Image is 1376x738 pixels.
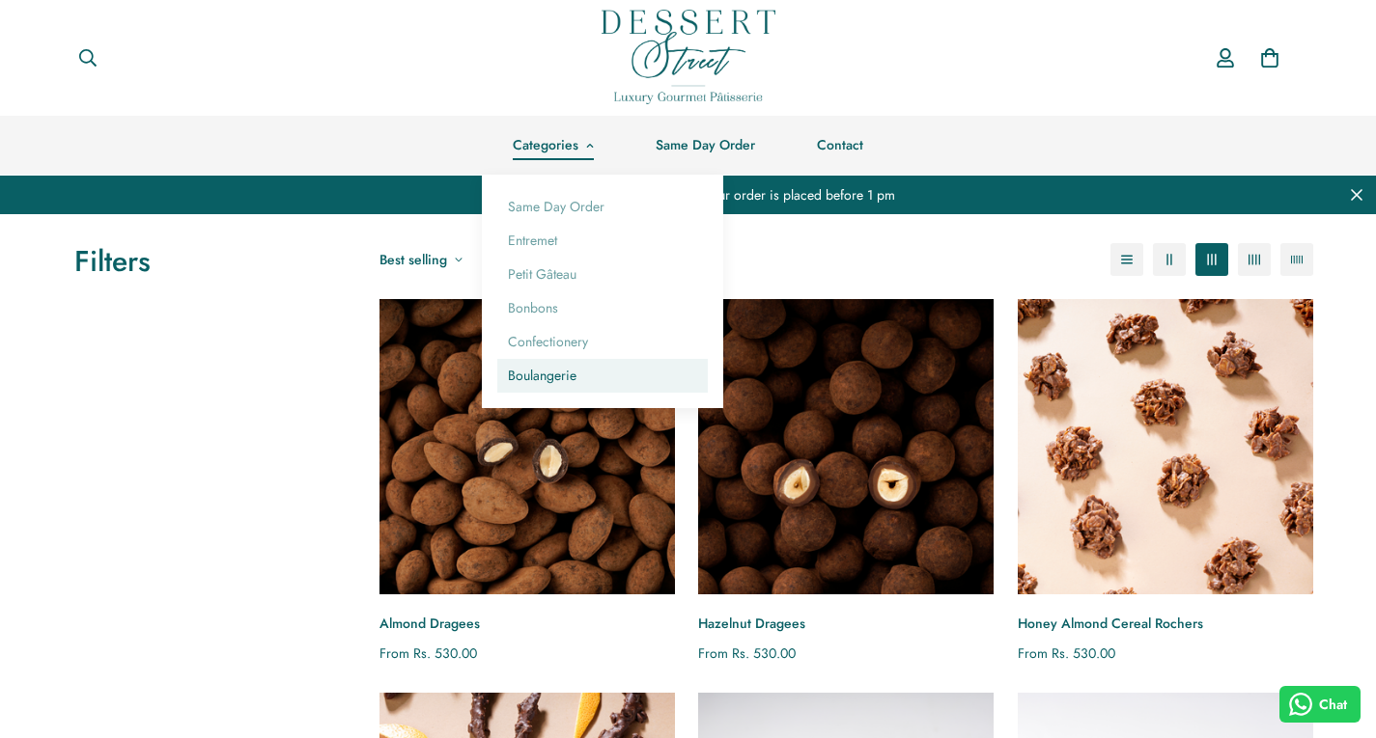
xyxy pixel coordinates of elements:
a: Petit Gâteau [497,258,708,291]
button: 3-column [1195,243,1228,276]
a: Same Day Order [497,190,708,224]
button: 4-column [1238,243,1271,276]
a: Categories [482,116,625,175]
a: Boulangerie [497,359,708,393]
span: From Rs. 530.00 [698,643,796,663]
a: Honey Almond Cereal Rochers [1018,299,1313,594]
div: For Same Day Orders kindly ensure your order is placed before 1 pm [14,176,1362,214]
button: 1-column [1110,243,1143,276]
h3: Filters [74,243,341,280]
a: Entremet [497,224,708,258]
a: Hazelnut Dragees [698,614,994,634]
a: Honey Almond Cereal Rochers [1018,614,1313,634]
span: Chat [1319,695,1347,715]
span: From Rs. 530.00 [1018,643,1115,663]
button: Chat [1279,686,1362,723]
a: Hazelnut Dragees [698,299,994,594]
a: Bonbons [497,291,708,325]
span: Best selling [379,250,447,270]
a: Same Day Order [625,116,786,175]
a: Account [1203,30,1248,86]
a: Contact [786,116,894,175]
a: Almond Dragees [379,614,675,634]
span: From Rs. 530.00 [379,643,477,663]
a: Almond Dragees [379,299,675,594]
button: Search [63,37,113,79]
a: Confectionery [497,325,708,359]
img: Dessert Street [602,10,775,104]
button: 2-column [1153,243,1186,276]
a: 0 [1248,36,1292,80]
button: 5-column [1280,243,1313,276]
